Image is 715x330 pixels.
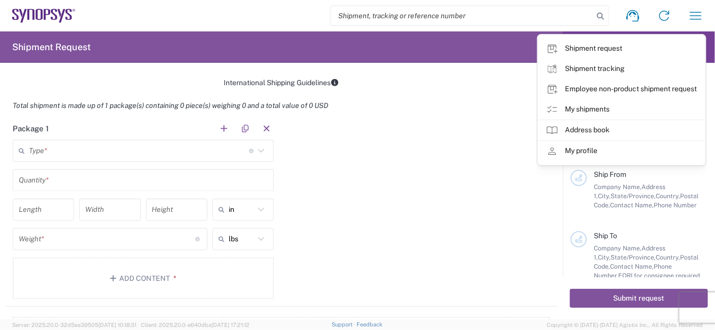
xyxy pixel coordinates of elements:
span: Server: 2025.20.0-32d5ea39505 [12,322,136,328]
a: My shipments [538,99,705,120]
a: Address book [538,120,705,140]
a: Support [332,321,357,327]
span: [DATE] 17:21:12 [211,322,249,328]
span: Company Name, [594,183,641,191]
span: Company Name, [594,244,641,252]
a: Shipment tracking [538,59,705,79]
span: State/Province, [611,192,656,200]
span: Country, [656,192,680,200]
span: Contact Name, [610,201,654,209]
div: International Shipping Guidelines [5,78,558,87]
h2: Package 1 [13,124,49,134]
span: Country, [656,253,680,261]
span: City, [598,192,611,200]
span: Client: 2025.20.0-e640dba [141,322,249,328]
input: Shipment, tracking or reference number [331,6,593,25]
button: Add Content* [13,258,274,299]
em: Total shipment is made up of 1 package(s) containing 0 piece(s) weighing 0 and a total value of 0... [5,101,336,109]
h2: Shipment Request [12,41,91,53]
span: City, [598,253,611,261]
span: Copyright © [DATE]-[DATE] Agistix Inc., All Rights Reserved [547,320,703,329]
a: Feedback [356,321,382,327]
span: State/Province, [611,253,656,261]
button: Submit request [570,289,708,308]
a: My profile [538,141,705,161]
span: Contact Name, [610,263,654,270]
a: Shipment request [538,39,705,59]
span: [DATE] 10:18:31 [98,322,136,328]
span: EORI for consignee required for EU [594,272,700,288]
span: Phone Number [654,201,697,209]
span: Ship To [594,232,617,240]
span: Ship From [594,170,626,178]
a: Employee non-product shipment request [538,79,705,99]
